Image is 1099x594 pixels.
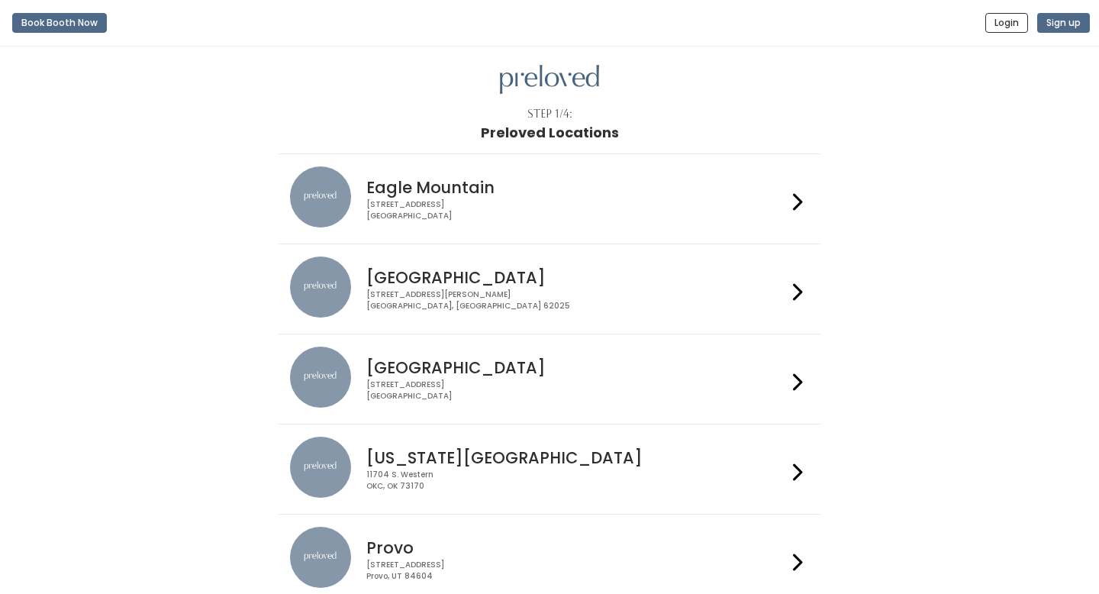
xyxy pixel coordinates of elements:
div: [STREET_ADDRESS] [GEOGRAPHIC_DATA] [366,199,786,221]
h4: [GEOGRAPHIC_DATA] [366,359,786,376]
img: preloved logo [500,65,599,95]
img: preloved location [290,437,351,498]
a: preloved location Provo [STREET_ADDRESS]Provo, UT 84604 [290,527,808,592]
h4: Provo [366,539,786,557]
img: preloved location [290,527,351,588]
button: Sign up [1037,13,1090,33]
a: preloved location [GEOGRAPHIC_DATA] [STREET_ADDRESS][GEOGRAPHIC_DATA] [290,347,808,412]
img: preloved location [290,257,351,318]
div: [STREET_ADDRESS][PERSON_NAME] [GEOGRAPHIC_DATA], [GEOGRAPHIC_DATA] 62025 [366,289,786,312]
h4: [US_STATE][GEOGRAPHIC_DATA] [366,449,786,466]
a: Book Booth Now [12,6,107,40]
a: preloved location [US_STATE][GEOGRAPHIC_DATA] 11704 S. WesternOKC, OK 73170 [290,437,808,502]
img: preloved location [290,347,351,408]
h1: Preloved Locations [481,125,619,140]
div: 11704 S. Western OKC, OK 73170 [366,470,786,492]
img: preloved location [290,166,351,228]
h4: [GEOGRAPHIC_DATA] [366,269,786,286]
div: Step 1/4: [527,106,572,122]
div: [STREET_ADDRESS] [GEOGRAPHIC_DATA] [366,379,786,402]
div: [STREET_ADDRESS] Provo, UT 84604 [366,560,786,582]
a: preloved location Eagle Mountain [STREET_ADDRESS][GEOGRAPHIC_DATA] [290,166,808,231]
h4: Eagle Mountain [366,179,786,196]
button: Login [985,13,1028,33]
button: Book Booth Now [12,13,107,33]
a: preloved location [GEOGRAPHIC_DATA] [STREET_ADDRESS][PERSON_NAME][GEOGRAPHIC_DATA], [GEOGRAPHIC_D... [290,257,808,321]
